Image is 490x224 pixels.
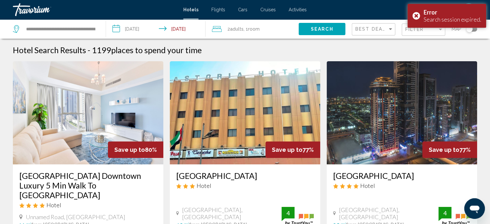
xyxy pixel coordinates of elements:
[197,182,211,189] span: Hotel
[114,146,145,153] span: Save up to
[402,23,445,36] button: Filter
[339,206,438,220] span: [GEOGRAPHIC_DATA], [GEOGRAPHIC_DATA]
[46,201,61,209] span: Hotel
[183,7,198,12] a: Hotels
[461,26,477,32] button: Toggle map
[13,3,177,16] a: Travorium
[422,141,477,158] div: 77%
[227,24,244,34] span: 2
[26,213,125,220] span: Unnamed Road, [GEOGRAPHIC_DATA]
[355,27,393,32] mat-select: Sort by
[211,7,225,12] a: Flights
[170,61,320,164] img: Hotel image
[333,171,471,180] a: [GEOGRAPHIC_DATA]
[88,45,90,55] span: -
[438,209,451,217] div: 4
[176,182,314,189] div: 3 star Hotel
[311,27,333,32] span: Search
[19,201,157,209] div: 4 star Hotel
[260,7,276,12] a: Cruises
[289,7,307,12] a: Activities
[19,171,157,200] a: [GEOGRAPHIC_DATA] Downtown Luxury 5 Min Walk To [GEOGRAPHIC_DATA]
[452,24,461,34] span: Map
[248,26,260,32] span: Room
[238,7,247,12] a: Cars
[272,146,303,153] span: Save up to
[464,198,485,219] iframe: Кнопка запуска окна обмена сообщениями
[111,45,202,55] span: places to spend your time
[106,19,206,39] button: Check-in date: Sep 8, 2025 Check-out date: Sep 14, 2025
[92,45,202,55] h2: 1199
[244,24,260,34] span: , 1
[460,3,477,16] button: User Menu
[360,182,375,189] span: Hotel
[299,23,345,35] button: Search
[13,61,163,164] img: Hotel image
[424,16,481,23] div: Search session expired.
[230,26,244,32] span: Adults
[108,141,163,158] div: 80%
[333,182,471,189] div: 4 star Hotel
[327,61,477,164] img: Hotel image
[424,9,481,16] div: Error
[206,19,299,39] button: Travelers: 2 adults, 0 children
[265,141,320,158] div: 77%
[282,209,294,217] div: 4
[13,45,86,55] h1: Hotel Search Results
[405,27,424,32] span: Filter
[176,171,314,180] a: [GEOGRAPHIC_DATA]
[355,26,389,32] span: Best Deals
[429,146,459,153] span: Save up to
[182,206,282,220] span: [GEOGRAPHIC_DATA], [GEOGRAPHIC_DATA]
